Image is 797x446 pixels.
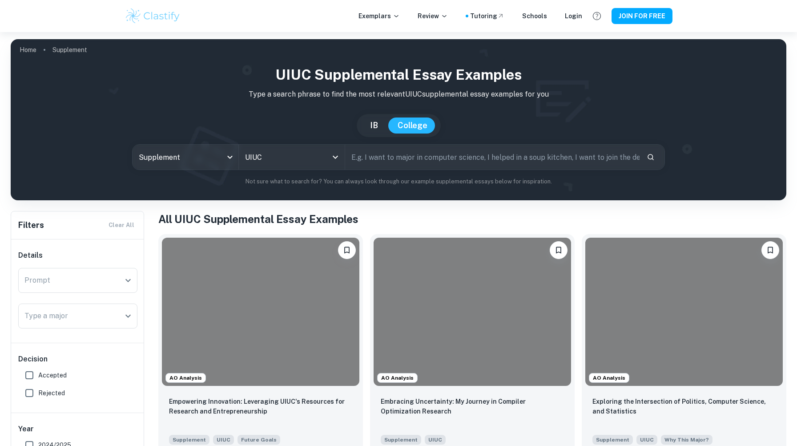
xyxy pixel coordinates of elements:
[661,434,712,445] span: You have selected a second-choice major. Please explain your interest in that major or your overa...
[169,435,209,445] span: Supplement
[18,177,779,186] p: Not sure what to search for? You can always look through our example supplemental essays below fo...
[592,397,776,416] p: Exploring the Intersection of Politics, Computer Science, and Statistics
[158,211,786,227] h1: All UIUC Supplemental Essay Examples
[18,64,779,85] h1: UIUC Supplemental Essay Examples
[470,11,504,21] a: Tutoring
[612,8,672,24] button: JOIN FOR FREE
[18,219,44,231] h6: Filters
[20,44,36,56] a: Home
[125,7,181,25] img: Clastify logo
[122,274,134,287] button: Open
[565,11,582,21] a: Login
[18,354,137,365] h6: Decision
[636,435,657,445] span: UIUC
[592,435,633,445] span: Supplement
[664,436,709,444] span: Why This Major?
[169,397,352,416] p: Empowering Innovation: Leveraging UIUC's Resources for Research and Entrepreneurship
[761,241,779,259] button: Please log in to bookmark exemplars
[52,45,87,55] p: Supplement
[166,374,205,382] span: AO Analysis
[425,435,446,445] span: UIUC
[643,150,658,165] button: Search
[345,145,640,170] input: E.g. I want to major in computer science, I helped in a soup kitchen, I want to join the debate t...
[550,241,568,259] button: Please log in to bookmark exemplars
[18,424,137,434] h6: Year
[38,388,65,398] span: Rejected
[381,397,564,416] p: Embracing Uncertainty: My Journey in Compiler Optimization Research
[38,370,67,380] span: Accepted
[133,145,238,170] div: Supplement
[338,241,356,259] button: Please log in to bookmark exemplars
[361,118,387,134] button: IB
[522,11,547,21] a: Schools
[241,436,277,444] span: Future Goals
[589,8,604,24] button: Help and Feedback
[381,435,421,445] span: Supplement
[329,151,342,163] button: Open
[378,374,417,382] span: AO Analysis
[358,11,400,21] p: Exemplars
[213,435,234,445] span: UIUC
[389,118,436,134] button: College
[589,374,629,382] span: AO Analysis
[237,434,280,445] span: Describe your personal and/or career goals after graduating from UIUC and how your selected first...
[11,39,786,200] img: profile cover
[18,250,137,261] h6: Details
[418,11,448,21] p: Review
[122,310,134,322] button: Open
[18,89,779,100] p: Type a search phrase to find the most relevant UIUC supplemental essay examples for you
